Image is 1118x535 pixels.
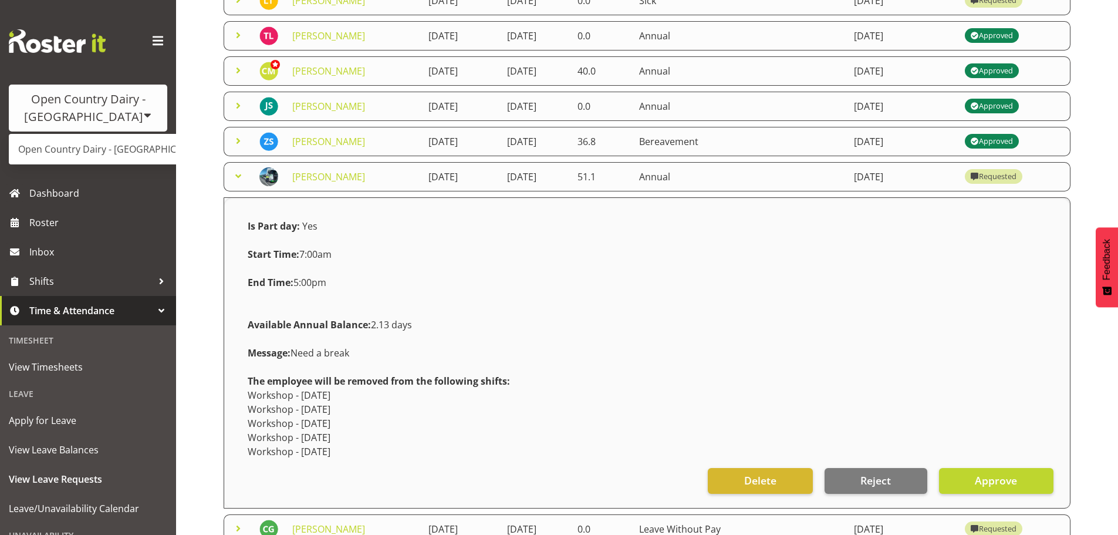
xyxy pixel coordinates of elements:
[292,170,365,183] a: [PERSON_NAME]
[632,92,847,121] td: Annual
[9,412,167,429] span: Apply for Leave
[421,21,500,51] td: [DATE]
[971,99,1013,113] div: Approved
[9,470,167,488] span: View Leave Requests
[29,302,153,319] span: Time & Attendance
[241,339,1053,367] div: Need a break
[421,127,500,156] td: [DATE]
[570,127,632,156] td: 36.8
[708,468,812,494] button: Delete
[847,21,958,51] td: [DATE]
[500,56,570,86] td: [DATE]
[248,375,510,388] strong: The employee will be removed from the following shifts:
[248,276,293,289] strong: End Time:
[29,272,153,290] span: Shifts
[292,100,365,113] a: [PERSON_NAME]
[302,220,318,233] span: Yes
[421,162,500,191] td: [DATE]
[248,318,371,331] strong: Available Annual Balance:
[632,21,847,51] td: Annual
[847,56,958,86] td: [DATE]
[9,139,235,160] a: Open Country Dairy - [GEOGRAPHIC_DATA]
[500,21,570,51] td: [DATE]
[570,92,632,121] td: 0.0
[847,162,958,191] td: [DATE]
[971,64,1013,78] div: Approved
[847,92,958,121] td: [DATE]
[248,445,330,458] span: Workshop - [DATE]
[259,167,278,186] img: nathan-vincent44f63a11455f02e92e981671c39a75ab.png
[500,162,570,191] td: [DATE]
[29,243,170,261] span: Inbox
[9,500,167,517] span: Leave/Unavailability Calendar
[248,403,330,416] span: Workshop - [DATE]
[9,441,167,459] span: View Leave Balances
[971,134,1013,149] div: Approved
[248,276,326,289] span: 5:00pm
[570,56,632,86] td: 40.0
[29,214,170,231] span: Roster
[248,220,300,233] strong: Is Part day:
[248,417,330,430] span: Workshop - [DATE]
[248,346,291,359] strong: Message:
[860,473,891,488] span: Reject
[1096,227,1118,307] button: Feedback - Show survey
[259,132,278,151] img: zachary-shanks7493.jpg
[744,473,776,488] span: Delete
[29,184,170,202] span: Dashboard
[259,97,278,116] img: justin-spicer11654.jpg
[3,465,173,494] a: View Leave Requests
[825,468,927,494] button: Reject
[3,328,173,352] div: Timesheet
[421,92,500,121] td: [DATE]
[9,358,167,376] span: View Timesheets
[570,162,632,191] td: 51.1
[3,435,173,465] a: View Leave Balances
[847,127,958,156] td: [DATE]
[292,29,365,42] a: [PERSON_NAME]
[971,170,1016,184] div: Requested
[971,29,1013,43] div: Approved
[21,90,156,126] div: Open Country Dairy - [GEOGRAPHIC_DATA]
[248,431,330,444] span: Workshop - [DATE]
[248,248,332,261] span: 7:00am
[500,127,570,156] td: [DATE]
[292,135,365,148] a: [PERSON_NAME]
[500,92,570,121] td: [DATE]
[632,127,847,156] td: Bereavement
[259,62,278,80] img: corey-millan10439.jpg
[259,26,278,45] img: tony-lee8441.jpg
[241,311,1053,339] div: 2.13 days
[292,65,365,78] a: [PERSON_NAME]
[3,494,173,523] a: Leave/Unavailability Calendar
[248,389,330,402] span: Workshop - [DATE]
[939,468,1053,494] button: Approve
[248,248,299,261] strong: Start Time:
[975,473,1017,488] span: Approve
[1102,239,1112,280] span: Feedback
[9,29,106,53] img: Rosterit website logo
[632,162,847,191] td: Annual
[570,21,632,51] td: 0.0
[3,406,173,435] a: Apply for Leave
[3,382,173,406] div: Leave
[632,56,847,86] td: Annual
[421,56,500,86] td: [DATE]
[3,352,173,382] a: View Timesheets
